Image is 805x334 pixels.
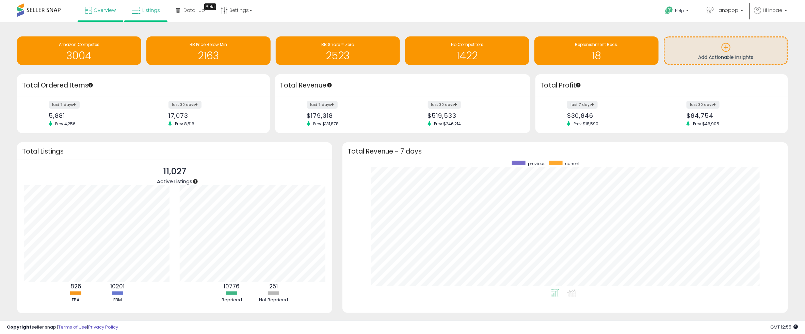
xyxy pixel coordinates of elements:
[253,297,294,303] div: Not Repriced
[276,36,400,65] a: BB Share = Zero 2523
[190,42,227,47] span: BB Price Below Min
[52,121,79,127] span: Prev: 4,256
[687,112,776,119] div: $84,754
[405,36,529,65] a: No Competitors 1422
[348,149,783,154] h3: Total Revenue - 7 days
[322,42,354,47] span: BB Share = Zero
[192,178,198,185] div: Tooltip anchor
[763,7,783,14] span: Hi Inbae
[157,165,193,178] p: 11,027
[451,42,483,47] span: No Competitors
[87,82,94,88] div: Tooltip anchor
[211,297,252,303] div: Repriced
[204,3,216,10] div: Tooltip anchor
[97,297,138,303] div: FBM
[565,161,580,166] span: current
[20,50,138,61] h1: 3004
[570,121,602,127] span: Prev: $18,590
[49,112,139,119] div: 5,881
[94,7,116,14] span: Overview
[310,121,342,127] span: Prev: $131,878
[157,178,193,185] span: Active Listings
[754,7,787,22] a: Hi Inbae
[567,101,598,109] label: last 7 days
[687,101,720,109] label: last 30 days
[428,112,518,119] div: $519,533
[538,50,655,61] h1: 18
[150,50,267,61] h1: 2163
[22,81,265,90] h3: Total Ordered Items
[698,54,754,61] span: Add Actionable Insights
[408,50,526,61] h1: 1422
[541,81,783,90] h3: Total Profit
[59,42,99,47] span: Amazon Competes
[567,112,657,119] div: $30,846
[665,37,787,64] a: Add Actionable Insights
[58,324,87,330] a: Terms of Use
[575,82,581,88] div: Tooltip anchor
[665,6,673,15] i: Get Help
[88,324,118,330] a: Privacy Policy
[168,101,202,109] label: last 30 days
[146,36,271,65] a: BB Price Below Min 2163
[7,324,118,331] div: seller snap | |
[22,149,327,154] h3: Total Listings
[675,8,684,14] span: Help
[7,324,32,330] strong: Copyright
[142,7,160,14] span: Listings
[269,282,278,290] b: 251
[528,161,546,166] span: previous
[428,101,461,109] label: last 30 days
[326,82,333,88] div: Tooltip anchor
[690,121,723,127] span: Prev: $46,905
[307,101,338,109] label: last 7 days
[183,7,205,14] span: DataHub
[575,42,618,47] span: Replenishment Recs.
[660,1,696,22] a: Help
[172,121,198,127] span: Prev: 8,516
[55,297,96,303] div: FBA
[771,324,798,330] span: 2025-09-18 12:55 GMT
[111,282,125,290] b: 10201
[49,101,80,109] label: last 7 days
[224,282,240,290] b: 10776
[431,121,465,127] span: Prev: $246,214
[715,7,739,14] span: Hanopop
[70,282,81,290] b: 826
[534,36,659,65] a: Replenishment Recs. 18
[279,50,397,61] h1: 2523
[280,81,525,90] h3: Total Revenue
[307,112,398,119] div: $179,318
[17,36,141,65] a: Amazon Competes 3004
[168,112,258,119] div: 17,073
